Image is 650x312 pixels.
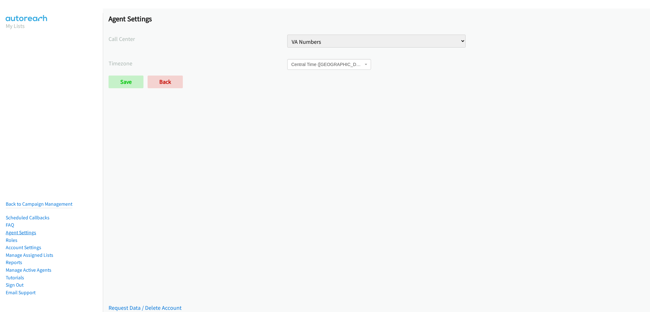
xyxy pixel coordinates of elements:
h1: Agent Settings [109,14,644,23]
a: Email Support [6,289,36,295]
a: Back to Campaign Management [6,201,72,207]
label: Timezone [109,59,287,68]
label: Call Center [109,35,287,43]
a: My Lists [6,22,25,30]
a: Scheduled Callbacks [6,215,50,221]
a: Roles [6,237,17,243]
a: Sign Out [6,282,23,288]
span: Central Time (US & Canada) [291,61,363,68]
span: Central Time (US & Canada) [287,59,371,70]
a: Request Data / Delete Account [109,304,182,311]
a: Tutorials [6,275,24,281]
a: Reports [6,259,22,265]
a: Agent Settings [6,229,36,236]
a: Back [148,76,183,88]
a: Account Settings [6,244,41,250]
a: FAQ [6,222,14,228]
input: Save [109,76,143,88]
a: Manage Active Agents [6,267,51,273]
a: Manage Assigned Lists [6,252,53,258]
